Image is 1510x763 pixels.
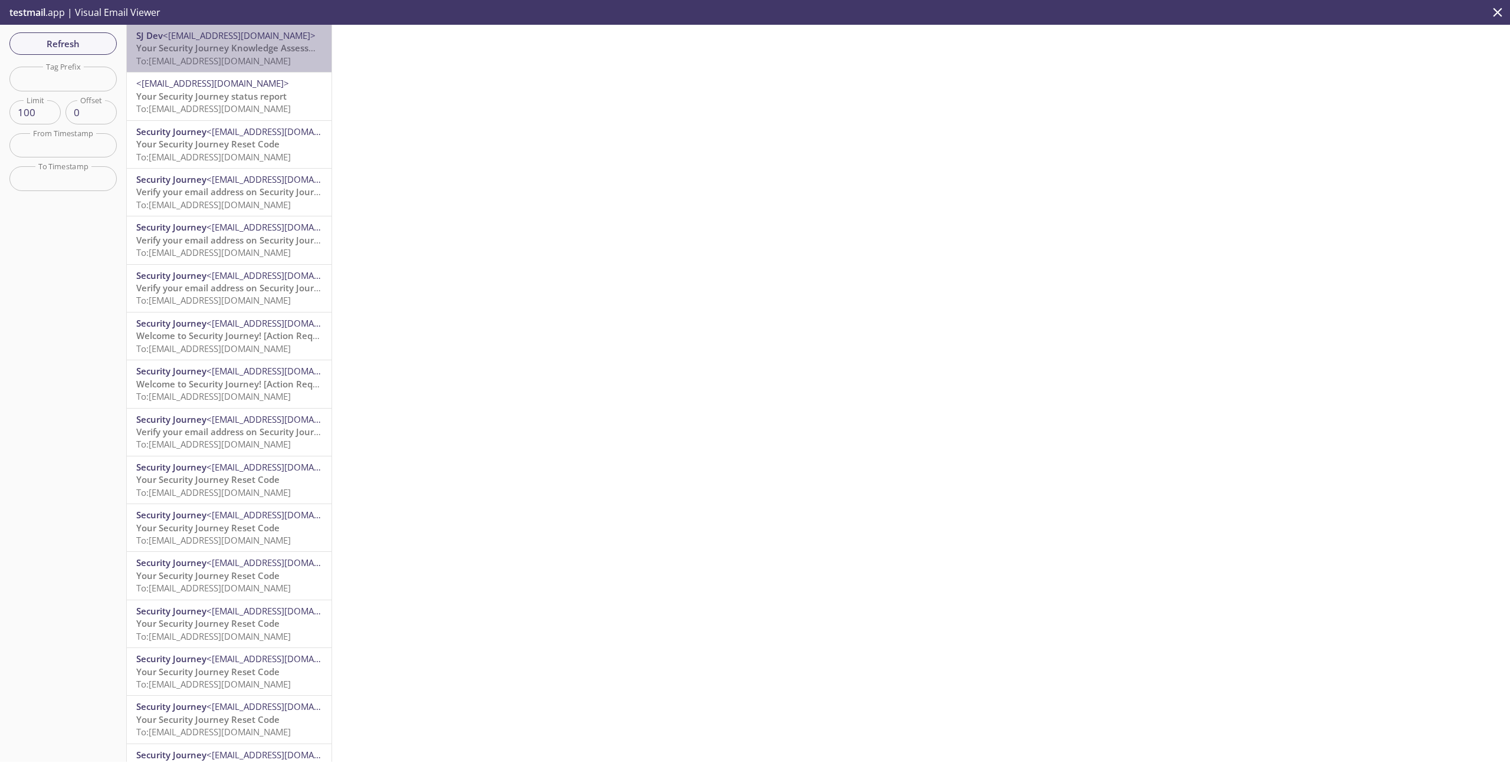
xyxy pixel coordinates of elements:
[136,557,206,568] span: Security Journey
[136,426,330,438] span: Verify your email address on Security Journey
[136,151,291,163] span: To: [EMAIL_ADDRESS][DOMAIN_NAME]
[136,199,291,211] span: To: [EMAIL_ADDRESS][DOMAIN_NAME]
[136,234,330,246] span: Verify your email address on Security Journey
[136,269,206,281] span: Security Journey
[136,438,291,450] span: To: [EMAIL_ADDRESS][DOMAIN_NAME]
[136,570,280,581] span: Your Security Journey Reset Code
[206,365,359,377] span: <[EMAIL_ADDRESS][DOMAIN_NAME]>
[136,343,291,354] span: To: [EMAIL_ADDRESS][DOMAIN_NAME]
[136,522,280,534] span: Your Security Journey Reset Code
[136,473,280,485] span: Your Security Journey Reset Code
[136,749,206,761] span: Security Journey
[136,378,338,390] span: Welcome to Security Journey! [Action Required]
[136,126,206,137] span: Security Journey
[206,605,359,617] span: <[EMAIL_ADDRESS][DOMAIN_NAME]>
[127,265,331,312] div: Security Journey<[EMAIL_ADDRESS][DOMAIN_NAME]>Verify your email address on Security JourneyTo:[EM...
[136,282,330,294] span: Verify your email address on Security Journey
[127,552,331,599] div: Security Journey<[EMAIL_ADDRESS][DOMAIN_NAME]>Your Security Journey Reset CodeTo:[EMAIL_ADDRESS][...
[206,317,359,329] span: <[EMAIL_ADDRESS][DOMAIN_NAME]>
[127,600,331,647] div: Security Journey<[EMAIL_ADDRESS][DOMAIN_NAME]>Your Security Journey Reset CodeTo:[EMAIL_ADDRESS][...
[206,413,359,425] span: <[EMAIL_ADDRESS][DOMAIN_NAME]>
[206,126,359,137] span: <[EMAIL_ADDRESS][DOMAIN_NAME]>
[136,605,206,617] span: Security Journey
[136,365,206,377] span: Security Journey
[136,186,330,198] span: Verify your email address on Security Journey
[136,653,206,665] span: Security Journey
[136,700,206,712] span: Security Journey
[136,246,291,258] span: To: [EMAIL_ADDRESS][DOMAIN_NAME]
[127,121,331,168] div: Security Journey<[EMAIL_ADDRESS][DOMAIN_NAME]>Your Security Journey Reset CodeTo:[EMAIL_ADDRESS][...
[206,749,359,761] span: <[EMAIL_ADDRESS][DOMAIN_NAME]>
[127,25,331,72] div: SJ Dev<[EMAIL_ADDRESS][DOMAIN_NAME]>Your Security Journey Knowledge Assessment is WaitingTo:[EMAI...
[136,29,163,41] span: SJ Dev
[206,653,359,665] span: <[EMAIL_ADDRESS][DOMAIN_NAME]>
[136,330,338,341] span: Welcome to Security Journey! [Action Required]
[136,90,287,102] span: Your Security Journey status report
[136,77,289,89] span: <[EMAIL_ADDRESS][DOMAIN_NAME]>
[127,216,331,264] div: Security Journey<[EMAIL_ADDRESS][DOMAIN_NAME]>Verify your email address on Security JourneyTo:[EM...
[127,313,331,360] div: Security Journey<[EMAIL_ADDRESS][DOMAIN_NAME]>Welcome to Security Journey! [Action Required]To:[E...
[136,461,206,473] span: Security Journey
[206,509,359,521] span: <[EMAIL_ADDRESS][DOMAIN_NAME]>
[136,534,291,546] span: To: [EMAIL_ADDRESS][DOMAIN_NAME]
[163,29,316,41] span: <[EMAIL_ADDRESS][DOMAIN_NAME]>
[127,169,331,216] div: Security Journey<[EMAIL_ADDRESS][DOMAIN_NAME]>Verify your email address on Security JourneyTo:[EM...
[127,456,331,504] div: Security Journey<[EMAIL_ADDRESS][DOMAIN_NAME]>Your Security Journey Reset CodeTo:[EMAIL_ADDRESS][...
[136,582,291,594] span: To: [EMAIL_ADDRESS][DOMAIN_NAME]
[136,630,291,642] span: To: [EMAIL_ADDRESS][DOMAIN_NAME]
[136,42,375,54] span: Your Security Journey Knowledge Assessment is Waiting
[136,509,206,521] span: Security Journey
[136,103,291,114] span: To: [EMAIL_ADDRESS][DOMAIN_NAME]
[127,73,331,120] div: <[EMAIL_ADDRESS][DOMAIN_NAME]>Your Security Journey status reportTo:[EMAIL_ADDRESS][DOMAIN_NAME]
[206,700,359,712] span: <[EMAIL_ADDRESS][DOMAIN_NAME]>
[136,317,206,329] span: Security Journey
[127,696,331,743] div: Security Journey<[EMAIL_ADDRESS][DOMAIN_NAME]>Your Security Journey Reset CodeTo:[EMAIL_ADDRESS][...
[9,32,117,55] button: Refresh
[127,504,331,551] div: Security Journey<[EMAIL_ADDRESS][DOMAIN_NAME]>Your Security Journey Reset CodeTo:[EMAIL_ADDRESS][...
[127,409,331,456] div: Security Journey<[EMAIL_ADDRESS][DOMAIN_NAME]>Verify your email address on Security JourneyTo:[EM...
[136,138,280,150] span: Your Security Journey Reset Code
[136,617,280,629] span: Your Security Journey Reset Code
[136,666,280,678] span: Your Security Journey Reset Code
[9,6,45,19] span: testmail
[136,173,206,185] span: Security Journey
[206,269,359,281] span: <[EMAIL_ADDRESS][DOMAIN_NAME]>
[136,713,280,725] span: Your Security Journey Reset Code
[136,55,291,67] span: To: [EMAIL_ADDRESS][DOMAIN_NAME]
[136,390,291,402] span: To: [EMAIL_ADDRESS][DOMAIN_NAME]
[127,360,331,407] div: Security Journey<[EMAIL_ADDRESS][DOMAIN_NAME]>Welcome to Security Journey! [Action Required]To:[E...
[136,726,291,738] span: To: [EMAIL_ADDRESS][DOMAIN_NAME]
[136,413,206,425] span: Security Journey
[136,486,291,498] span: To: [EMAIL_ADDRESS][DOMAIN_NAME]
[127,648,331,695] div: Security Journey<[EMAIL_ADDRESS][DOMAIN_NAME]>Your Security Journey Reset CodeTo:[EMAIL_ADDRESS][...
[206,557,359,568] span: <[EMAIL_ADDRESS][DOMAIN_NAME]>
[136,294,291,306] span: To: [EMAIL_ADDRESS][DOMAIN_NAME]
[136,221,206,233] span: Security Journey
[19,36,107,51] span: Refresh
[136,678,291,690] span: To: [EMAIL_ADDRESS][DOMAIN_NAME]
[206,173,359,185] span: <[EMAIL_ADDRESS][DOMAIN_NAME]>
[206,461,359,473] span: <[EMAIL_ADDRESS][DOMAIN_NAME]>
[206,221,359,233] span: <[EMAIL_ADDRESS][DOMAIN_NAME]>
